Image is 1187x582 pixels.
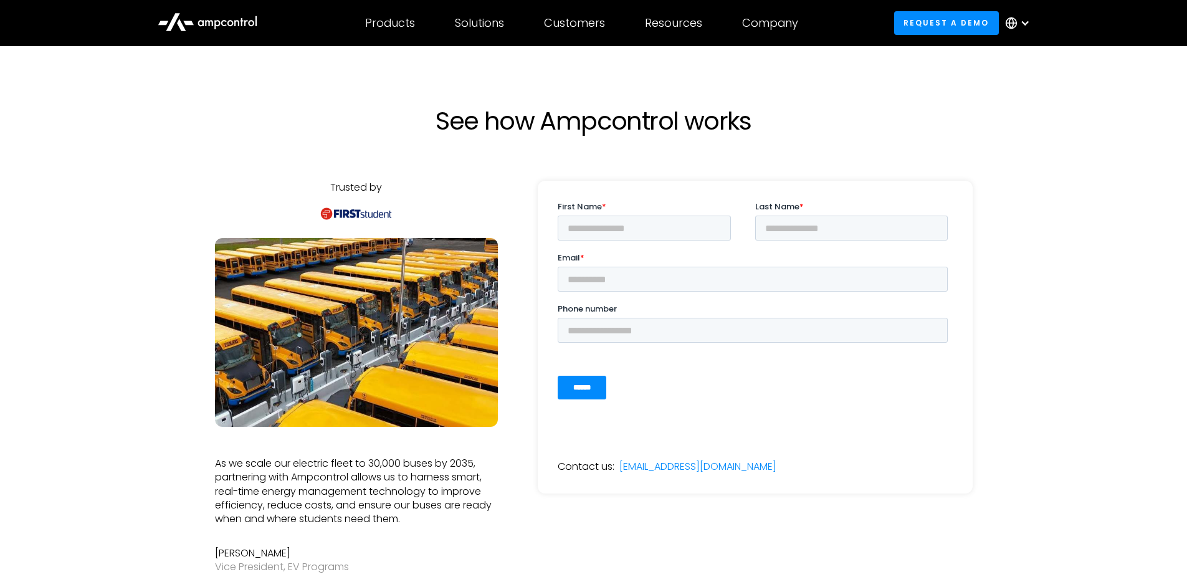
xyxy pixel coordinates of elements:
[455,16,504,30] div: Solutions
[894,11,999,34] a: Request a demo
[645,16,702,30] div: Resources
[558,460,614,474] div: Contact us:
[544,16,605,30] div: Customers
[365,16,415,30] div: Products
[320,106,868,136] h1: See how Ampcontrol works
[619,460,776,474] a: [EMAIL_ADDRESS][DOMAIN_NAME]
[558,201,953,410] iframe: Form 0
[742,16,798,30] div: Company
